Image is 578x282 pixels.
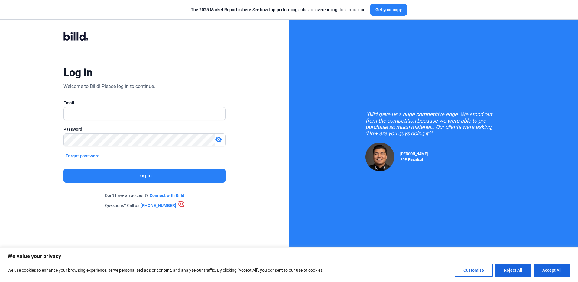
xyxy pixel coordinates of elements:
span: The 2025 Market Report is here: [191,7,252,12]
div: Log in [63,66,92,79]
mat-icon: visibility_off [215,136,222,143]
div: Don't have an account? [63,192,225,198]
button: Get your copy [370,4,407,16]
span: [PERSON_NAME] [400,152,428,156]
div: RDP Electrical [400,156,428,162]
div: Welcome to Billd! Please log in to continue. [63,83,155,90]
p: We value your privacy [8,253,570,260]
button: Customise [455,264,493,277]
div: Email [63,100,225,106]
button: Reject All [495,264,531,277]
button: Log in [63,169,225,183]
a: [PHONE_NUMBER] [141,201,184,208]
img: Raul Pacheco [365,143,394,171]
div: Password [63,126,225,132]
div: See how top-performing subs are overcoming the status quo. [191,7,367,13]
div: Questions? Call us [63,201,225,207]
a: Connect with Billd [150,192,184,198]
p: We use cookies to enhance your browsing experience, serve personalised ads or content, and analys... [8,267,324,274]
div: "Billd gave us a huge competitive edge. We stood out from the competition because we were able to... [365,111,502,136]
button: Forgot password [63,152,102,159]
button: Accept All [534,264,570,277]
